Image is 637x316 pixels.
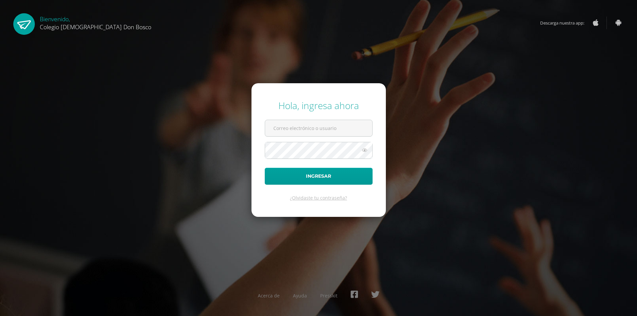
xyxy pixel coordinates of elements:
[265,99,373,112] div: Hola, ingresa ahora
[40,23,151,31] span: Colegio [DEMOGRAPHIC_DATA] Don Bosco
[540,17,591,29] span: Descarga nuestra app:
[320,292,337,299] a: Presskit
[265,168,373,185] button: Ingresar
[40,13,151,31] div: Bienvenido,
[293,292,307,299] a: Ayuda
[258,292,280,299] a: Acerca de
[290,195,347,201] a: ¿Olvidaste tu contraseña?
[265,120,372,136] input: Correo electrónico o usuario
